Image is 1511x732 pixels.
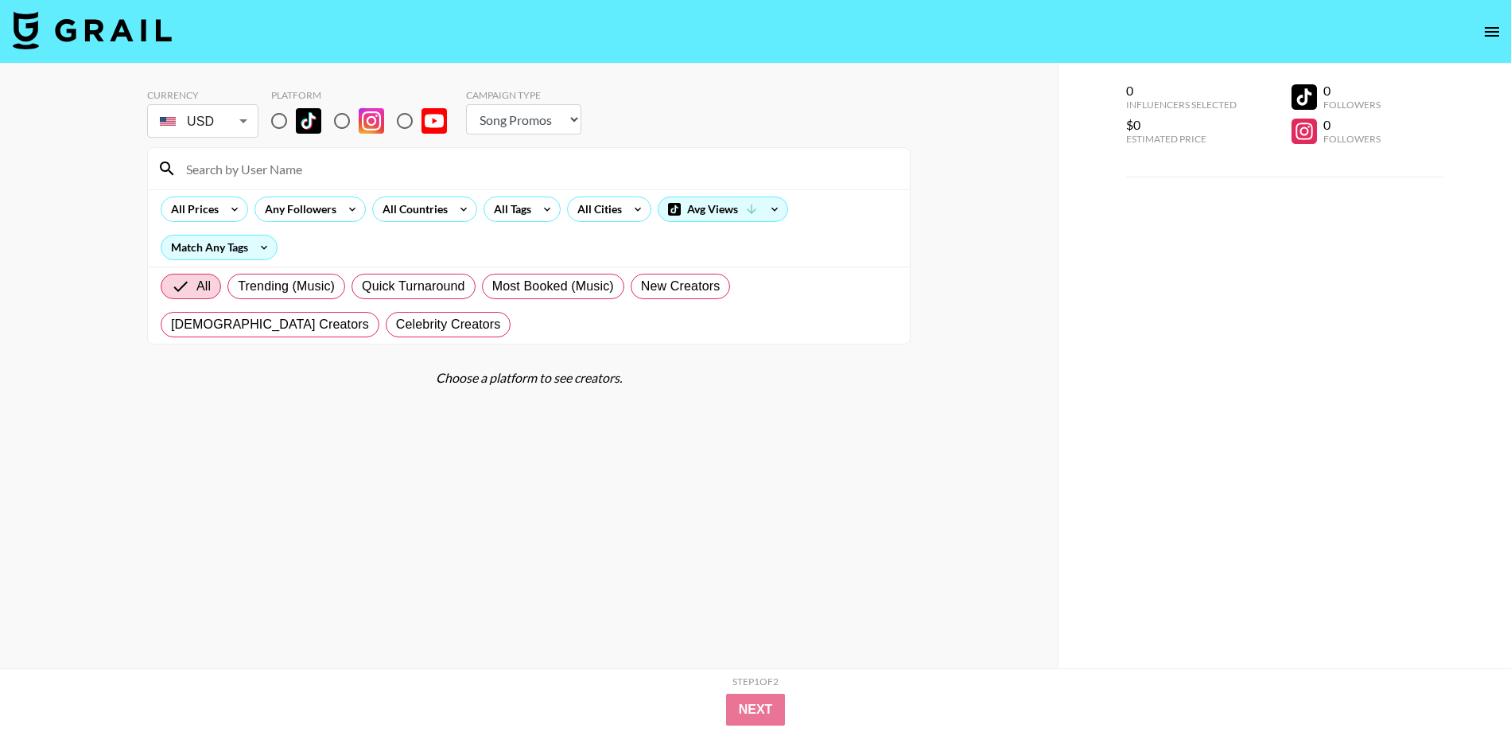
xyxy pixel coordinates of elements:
div: Step 1 of 2 [732,676,779,687]
div: Choose a platform to see creators. [147,370,911,386]
span: [DEMOGRAPHIC_DATA] Creators [171,315,369,334]
span: Quick Turnaround [362,277,465,296]
img: TikTok [296,108,321,134]
div: Influencers Selected [1126,99,1237,111]
button: Next [726,694,786,726]
span: All [196,277,211,296]
div: All Cities [568,197,625,221]
div: Followers [1323,133,1381,145]
div: Followers [1323,99,1381,111]
div: Currency [147,89,258,101]
div: Platform [271,89,460,101]
div: 0 [1323,117,1381,133]
div: All Countries [373,197,451,221]
img: Instagram [359,108,384,134]
span: New Creators [641,277,721,296]
div: All Prices [161,197,222,221]
img: YouTube [421,108,447,134]
div: $0 [1126,117,1237,133]
img: Grail Talent [13,11,172,49]
span: Most Booked (Music) [492,277,614,296]
div: All Tags [484,197,534,221]
input: Search by User Name [177,156,900,181]
div: 0 [1323,83,1381,99]
div: Match Any Tags [161,236,277,259]
div: USD [150,107,255,135]
span: Celebrity Creators [396,315,501,334]
iframe: Drift Widget Chat Controller [1431,652,1492,713]
div: Avg Views [658,197,787,221]
div: Any Followers [255,197,340,221]
button: open drawer [1476,16,1508,48]
div: 0 [1126,83,1237,99]
span: Trending (Music) [238,277,335,296]
div: Estimated Price [1126,133,1237,145]
div: Campaign Type [466,89,581,101]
